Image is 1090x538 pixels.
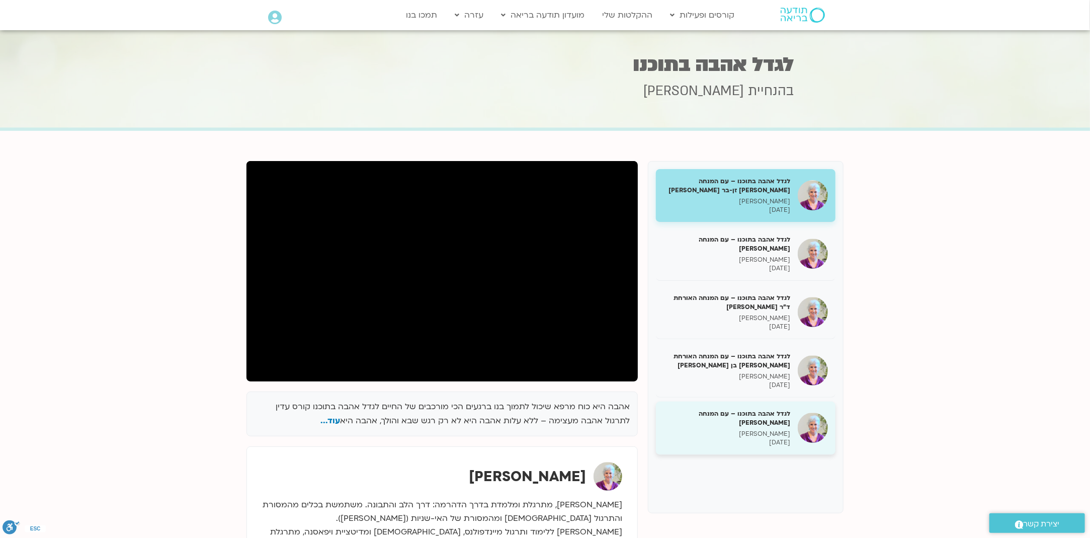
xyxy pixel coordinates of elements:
[320,415,340,426] span: עוד...
[663,372,790,381] p: [PERSON_NAME]
[798,180,828,210] img: לגדל אהבה בתוכנו – עם המנחה האורחת צילה זן-בר צור
[663,352,790,370] h5: לגדל אהבה בתוכנו – עם המנחה האורחת [PERSON_NAME] בן [PERSON_NAME]
[798,413,828,443] img: לגדל אהבה בתוכנו – עם המנחה האורח בן קמינסקי
[255,400,630,429] p: אהבה היא כוח מרפא שיכול לתמוך בנו ברגעים הכי מורכבים של החיים לגדל אהבה בתוכנו קורס עדין לתרגול א...
[469,467,586,486] strong: [PERSON_NAME]
[663,381,790,390] p: [DATE]
[781,8,825,23] img: תודעה בריאה
[663,409,790,427] h5: לגדל אהבה בתוכנו – עם המנחה [PERSON_NAME]
[663,438,790,447] p: [DATE]
[594,462,622,491] img: סנדיה בר קמה
[296,55,794,74] h1: לגדל אהבה בתוכנו
[989,513,1085,533] a: יצירת קשר
[663,256,790,264] p: [PERSON_NAME]
[748,82,794,100] span: בהנחיית
[798,297,828,327] img: לגדל אהבה בתוכנו – עם המנחה האורחת ד"ר נועה אלבלדה
[663,197,790,206] p: [PERSON_NAME]
[401,6,443,25] a: תמכו בנו
[663,235,790,253] h5: לגדל אהבה בתוכנו – עם המנחה [PERSON_NAME]
[1024,517,1060,531] span: יצירת קשר
[496,6,590,25] a: מועדון תודעה בריאה
[663,264,790,273] p: [DATE]
[663,314,790,323] p: [PERSON_NAME]
[663,177,790,195] h5: לגדל אהבה בתוכנו – עם המנחה [PERSON_NAME] זן-בר [PERSON_NAME]
[663,430,790,438] p: [PERSON_NAME]
[663,293,790,312] h5: לגדל אהבה בתוכנו – עם המנחה האורחת ד"ר [PERSON_NAME]
[598,6,658,25] a: ההקלטות שלי
[665,6,740,25] a: קורסים ופעילות
[663,206,790,214] p: [DATE]
[798,239,828,269] img: לגדל אהבה בתוכנו – עם המנחה האורח ענבר בר קמה
[450,6,489,25] a: עזרה
[663,323,790,331] p: [DATE]
[798,355,828,386] img: לגדל אהבה בתוכנו – עם המנחה האורחת שאנייה כהן בן חיים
